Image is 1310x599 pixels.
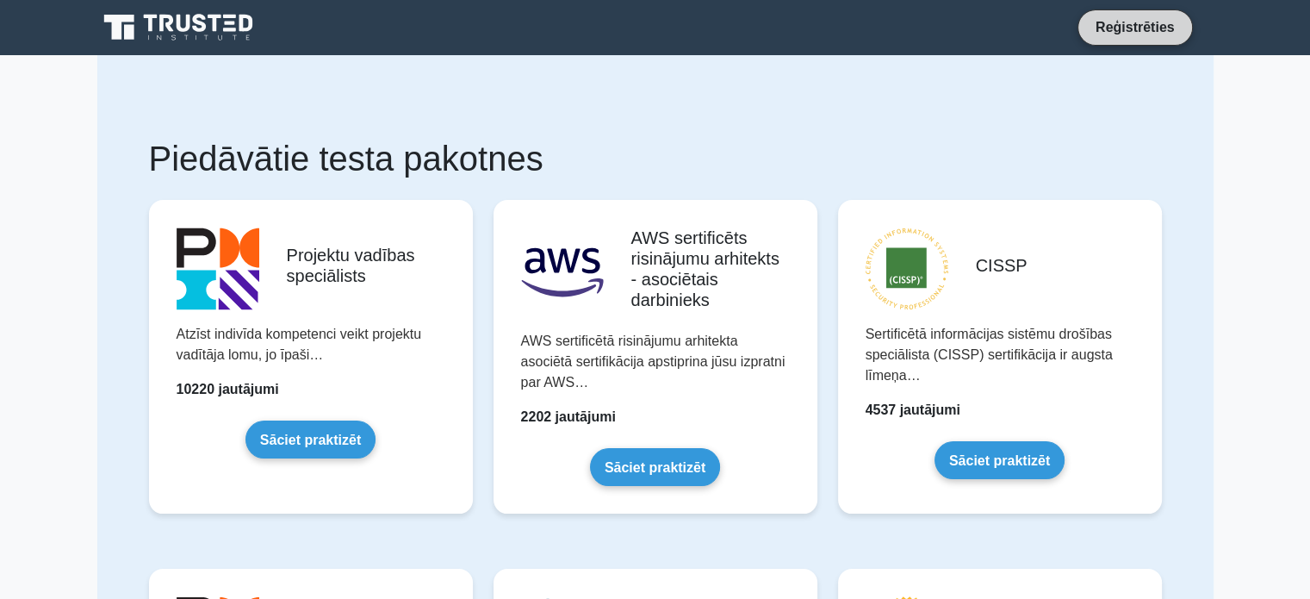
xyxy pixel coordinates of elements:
a: Sāciet praktizēt [590,448,720,485]
a: Sāciet praktizēt [934,441,1065,478]
font: Reģistrēties [1096,20,1175,34]
a: Sāciet praktizēt [245,421,376,458]
a: Reģistrēties [1085,16,1185,38]
font: Piedāvātie testa pakotnes [149,140,543,178]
